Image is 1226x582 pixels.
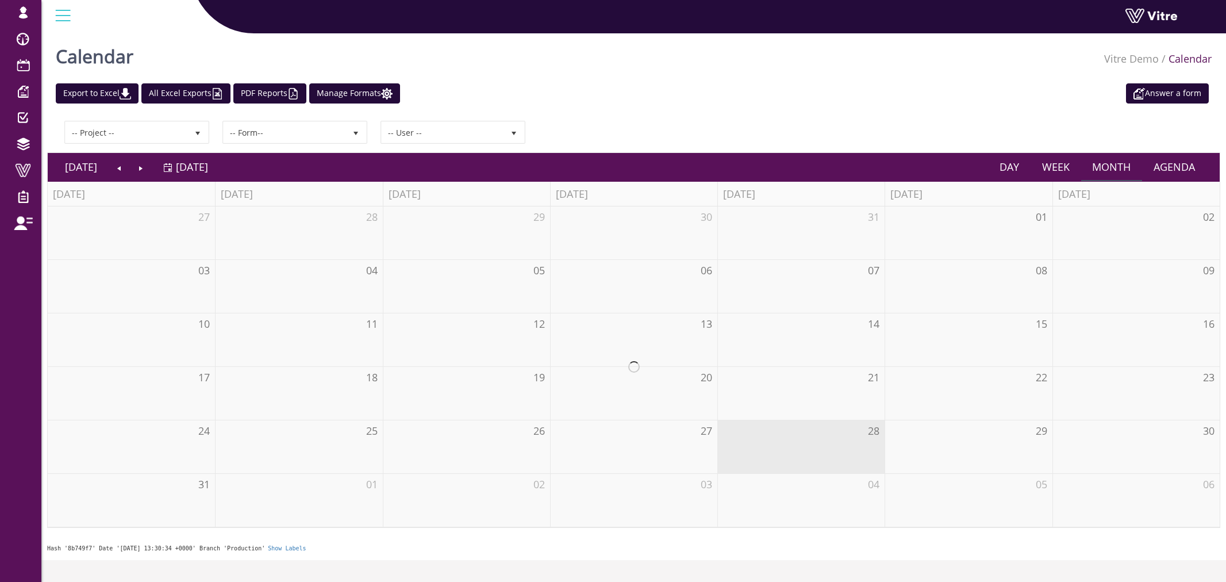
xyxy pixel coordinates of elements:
[1104,52,1159,66] a: Vitre Demo
[717,182,885,206] th: [DATE]
[56,29,133,78] h1: Calendar
[215,182,382,206] th: [DATE]
[345,122,366,143] span: select
[1133,88,1145,99] img: appointment_white2.png
[504,122,524,143] span: select
[1031,154,1081,180] a: Week
[212,88,223,99] img: cal_excel.png
[1052,182,1220,206] th: [DATE]
[1126,83,1209,104] a: Answer a form
[988,154,1031,180] a: Day
[1159,52,1212,67] li: Calendar
[224,122,345,143] span: -- Form--
[1142,154,1206,180] a: Agenda
[550,182,717,206] th: [DATE]
[141,83,230,104] a: All Excel Exports
[48,182,215,206] th: [DATE]
[109,154,130,180] a: Previous
[187,122,208,143] span: select
[885,182,1052,206] th: [DATE]
[287,88,299,99] img: cal_pdf.png
[309,83,400,104] a: Manage Formats
[383,182,550,206] th: [DATE]
[47,545,265,552] span: Hash '8b749f7' Date '[DATE] 13:30:34 +0000' Branch 'Production'
[176,160,208,174] span: [DATE]
[233,83,306,104] a: PDF Reports
[66,122,187,143] span: -- Project --
[120,88,131,99] img: cal_download.png
[130,154,152,180] a: Next
[382,122,504,143] span: -- User --
[56,83,139,104] a: Export to Excel
[268,545,306,552] a: Show Labels
[381,88,393,99] img: cal_settings.png
[163,154,208,180] a: [DATE]
[53,154,109,180] a: [DATE]
[1081,154,1143,180] a: Month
